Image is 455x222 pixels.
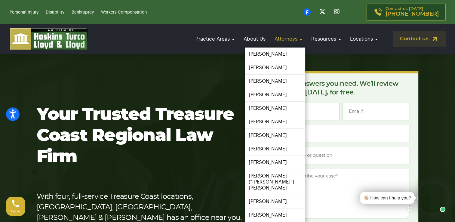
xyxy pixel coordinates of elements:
[272,147,409,164] input: Type of case or question
[192,30,238,48] a: Practice Areas
[245,129,305,142] a: [PERSON_NAME]
[245,156,305,169] a: [PERSON_NAME]
[10,28,88,50] img: logo
[404,202,416,215] a: Open chat
[308,30,344,48] a: Resources
[46,10,64,14] a: Disability
[241,30,269,48] a: About Us
[342,103,409,120] input: Email*
[245,195,305,208] a: [PERSON_NAME]
[272,79,409,97] p: Get the answers you need. We’ll review your case [DATE], for free.
[245,48,305,61] a: [PERSON_NAME]
[245,115,305,128] a: [PERSON_NAME]
[367,4,446,20] a: Contact us [DATE][PHONE_NUMBER]
[272,30,305,48] a: Attorneys
[245,88,305,101] a: [PERSON_NAME]
[386,7,439,17] p: Contact us [DATE]
[272,103,340,120] input: Full Name
[37,104,244,168] h1: Your Trusted Treasure Coast Regional Law Firm
[72,10,94,14] a: Bankruptcy
[11,210,20,213] span: Call us
[10,10,38,14] a: Personal Injury
[363,195,411,202] div: 👋🏼 How can I help you?
[245,102,305,115] a: [PERSON_NAME]
[101,10,147,14] a: Workers Compensation
[245,208,305,222] a: [PERSON_NAME]
[245,169,305,195] a: [PERSON_NAME] (“[PERSON_NAME]”) [PERSON_NAME]
[245,61,305,74] a: [PERSON_NAME]
[386,11,439,17] span: [PHONE_NUMBER]
[272,125,409,142] input: Phone*
[347,30,381,48] a: Locations
[245,75,305,88] a: [PERSON_NAME]
[245,142,305,156] a: [PERSON_NAME]
[393,31,446,47] a: Contact us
